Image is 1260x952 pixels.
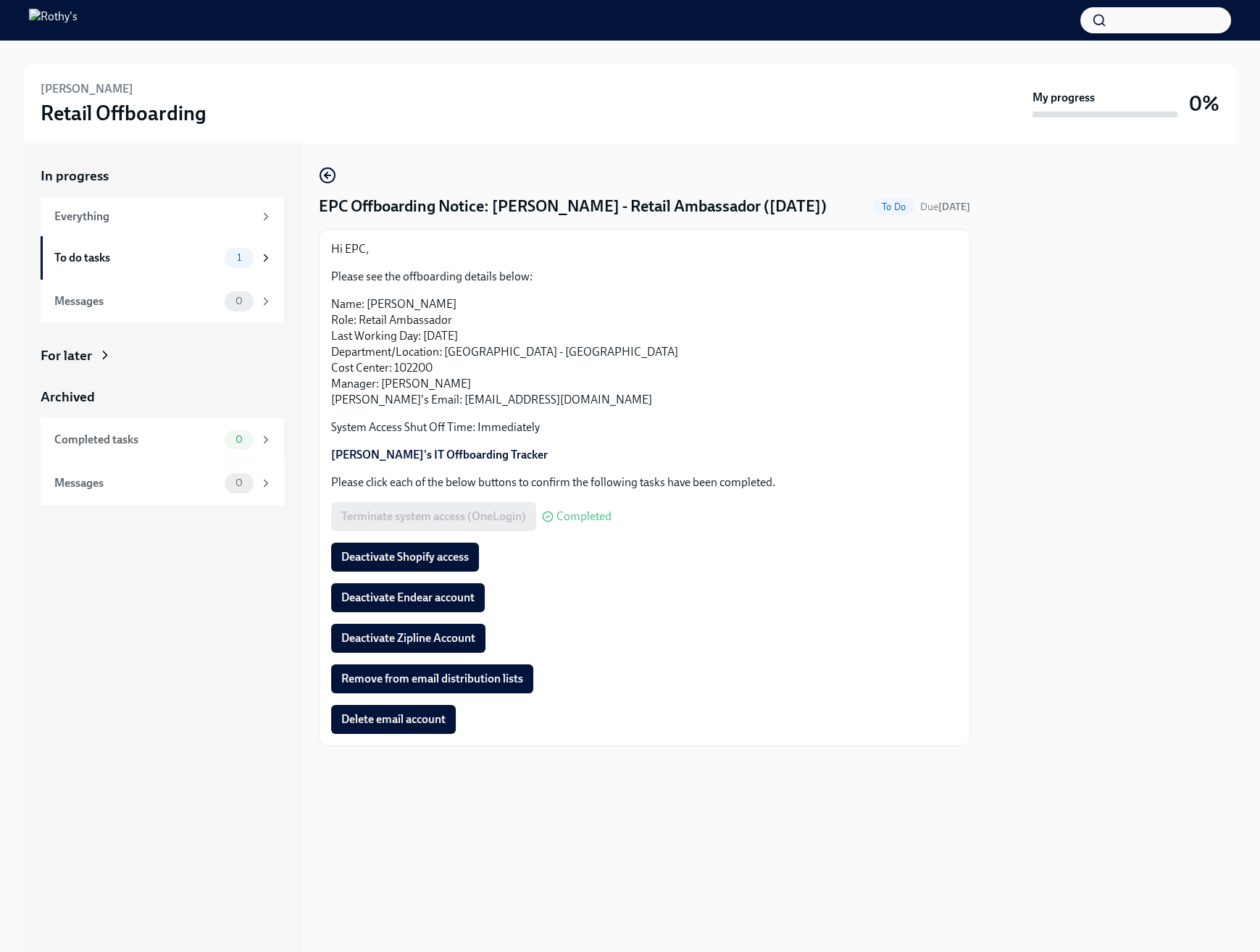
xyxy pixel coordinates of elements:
div: Messages [54,293,219,309]
a: For later [41,346,284,365]
p: Hi EPC, [331,241,958,257]
div: For later [41,346,92,365]
span: 0 [227,296,251,306]
p: Please see the offboarding details below: [331,269,958,285]
a: Archived [41,388,284,406]
div: Completed tasks [54,432,219,448]
button: Delete email account [331,705,456,734]
span: 0 [227,477,251,488]
span: 1 [228,252,250,263]
div: Messages [54,475,219,491]
a: [PERSON_NAME]'s IT Offboarding Tracker [331,448,548,462]
strong: [DATE] [938,201,970,213]
span: Delete email account [341,712,446,727]
h6: [PERSON_NAME] [41,81,133,97]
span: Deactivate Shopify access [341,550,469,564]
button: Deactivate Endear account [331,583,485,612]
span: Deactivate Zipline Account [341,631,475,646]
h4: EPC Offboarding Notice: [PERSON_NAME] - Retail Ambassador ([DATE]) [319,196,827,217]
a: In progress [41,167,284,185]
p: Please click each of the below buttons to confirm the following tasks have been completed. [331,475,958,490]
a: Messages0 [41,462,284,505]
div: Everything [54,209,254,225]
span: Completed [556,511,612,522]
a: To do tasks1 [41,236,284,280]
div: To do tasks [54,250,219,266]
p: System Access Shut Off Time: Immediately [331,419,958,435]
h3: Retail Offboarding [41,100,206,126]
p: Name: [PERSON_NAME] Role: Retail Ambassador Last Working Day: [DATE] Department/Location: [GEOGRA... [331,296,958,408]
h3: 0% [1189,91,1219,117]
span: To Do [873,201,914,212]
img: Rothy's [29,9,78,32]
a: Messages0 [41,280,284,323]
button: Deactivate Shopify access [331,543,479,572]
button: Deactivate Zipline Account [331,624,485,653]
span: Remove from email distribution lists [341,672,523,686]
span: Due [920,201,970,213]
a: Completed tasks0 [41,418,284,462]
button: Remove from email distribution lists [331,664,533,693]
span: 0 [227,434,251,445]
strong: My progress [1032,90,1095,106]
a: Everything [41,197,284,236]
span: Deactivate Endear account [341,590,475,605]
